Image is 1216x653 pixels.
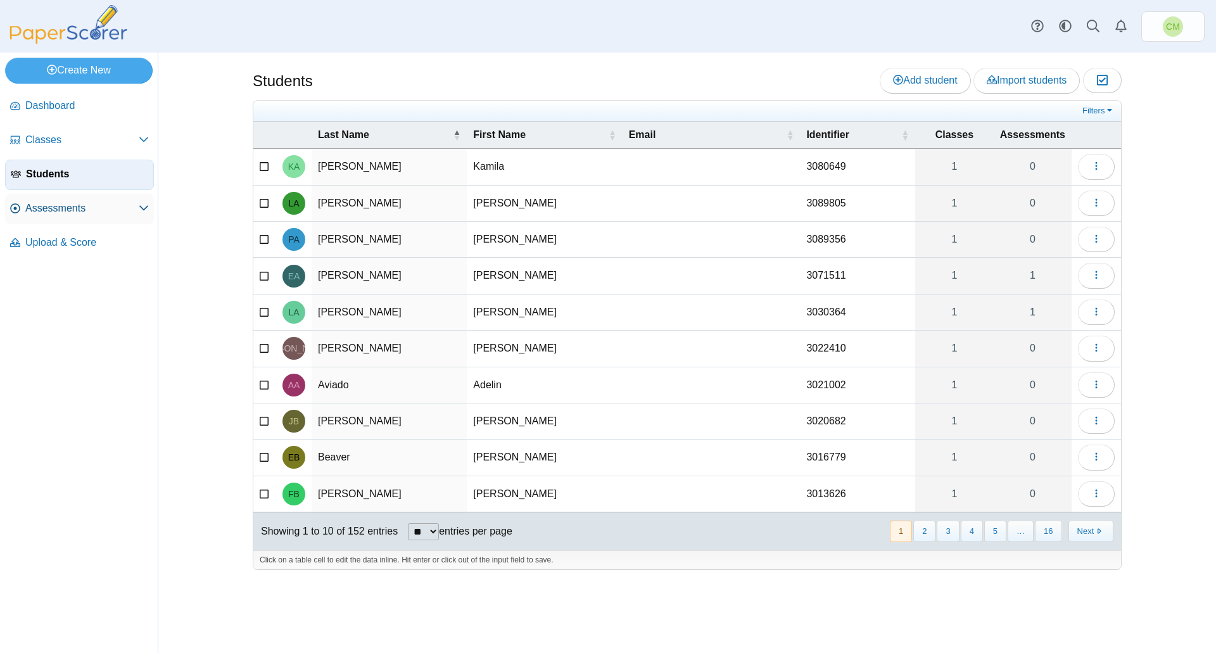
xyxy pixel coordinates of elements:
[994,295,1072,330] a: 1
[467,331,622,367] td: [PERSON_NAME]
[473,128,605,142] span: First Name
[467,476,622,512] td: [PERSON_NAME]
[994,367,1072,403] a: 0
[312,222,467,258] td: [PERSON_NAME]
[5,160,154,190] a: Students
[25,133,139,147] span: Classes
[889,521,1113,542] nav: pagination
[901,129,909,141] span: Identifier : Activate to sort
[800,258,915,294] td: 3071511
[312,403,467,440] td: [PERSON_NAME]
[1079,105,1118,117] a: Filters
[893,75,957,86] span: Add student
[973,68,1080,93] a: Import students
[5,125,154,156] a: Classes
[318,128,450,142] span: Last Name
[1163,16,1183,37] span: Christine Munzer
[288,272,300,281] span: Elizabeth Antillon
[915,367,994,403] a: 1
[1141,11,1205,42] a: Christine Munzer
[1035,521,1061,542] button: 16
[312,440,467,476] td: Beaver
[800,367,915,403] td: 3021002
[890,521,912,542] button: 1
[253,512,398,550] div: Showing 1 to 10 of 152 entries
[5,194,154,224] a: Assessments
[288,199,299,208] span: Leidy Alfonso Duenas
[288,490,300,498] span: Fernando Becerra Guadian
[800,295,915,331] td: 3030364
[5,58,153,83] a: Create New
[915,476,994,512] a: 1
[1107,13,1135,41] a: Alerts
[1166,22,1180,31] span: Christine Munzer
[786,129,794,141] span: Email : Activate to sort
[312,476,467,512] td: [PERSON_NAME]
[921,128,987,142] span: Classes
[987,75,1067,86] span: Import students
[467,222,622,258] td: [PERSON_NAME]
[994,476,1072,512] a: 0
[312,295,467,331] td: [PERSON_NAME]
[915,440,994,475] a: 1
[915,222,994,257] a: 1
[467,149,622,185] td: Kamila
[25,99,149,113] span: Dashboard
[467,295,622,331] td: [PERSON_NAME]
[1068,521,1113,542] button: Next
[984,521,1006,542] button: 5
[915,186,994,221] a: 1
[913,521,935,542] button: 2
[994,440,1072,475] a: 0
[915,295,994,330] a: 1
[937,521,959,542] button: 3
[253,550,1121,569] div: Click on a table cell to edit the data inline. Hit enter or click out of the input field to save.
[467,258,622,294] td: [PERSON_NAME]
[994,149,1072,184] a: 0
[609,129,616,141] span: First Name : Activate to sort
[467,403,622,440] td: [PERSON_NAME]
[915,149,994,184] a: 1
[312,258,467,294] td: [PERSON_NAME]
[800,331,915,367] td: 3022410
[312,149,467,185] td: [PERSON_NAME]
[5,35,132,46] a: PaperScorer
[915,403,994,439] a: 1
[800,222,915,258] td: 3089356
[288,235,300,244] span: Pablo Almanza Tena
[467,440,622,476] td: [PERSON_NAME]
[312,367,467,403] td: Aviado
[961,521,983,542] button: 4
[253,70,313,92] h1: Students
[915,331,994,366] a: 1
[1008,521,1034,542] span: …
[800,403,915,440] td: 3020682
[994,222,1072,257] a: 0
[1000,128,1065,142] span: Assessments
[800,149,915,185] td: 3080649
[312,331,467,367] td: [PERSON_NAME]
[994,186,1072,221] a: 0
[25,236,149,250] span: Upload & Score
[439,526,512,536] label: entries per page
[453,129,460,141] span: Last Name : Activate to invert sorting
[994,331,1072,366] a: 0
[5,91,154,122] a: Dashboard
[880,68,970,93] a: Add student
[312,186,467,222] td: [PERSON_NAME]
[26,167,148,181] span: Students
[629,128,784,142] span: Email
[25,201,139,215] span: Assessments
[288,381,300,390] span: Adelin Aviado
[994,403,1072,439] a: 0
[288,308,299,317] span: Lee Apodaca-Smart
[806,128,899,142] span: Identifier
[467,367,622,403] td: Adelin
[288,453,300,462] span: Emily Beaver
[467,186,622,222] td: [PERSON_NAME]
[994,258,1072,293] a: 1
[257,344,330,353] span: Jasmine Arredondo Delgado
[800,440,915,476] td: 3016779
[5,228,154,258] a: Upload & Score
[800,186,915,222] td: 3089805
